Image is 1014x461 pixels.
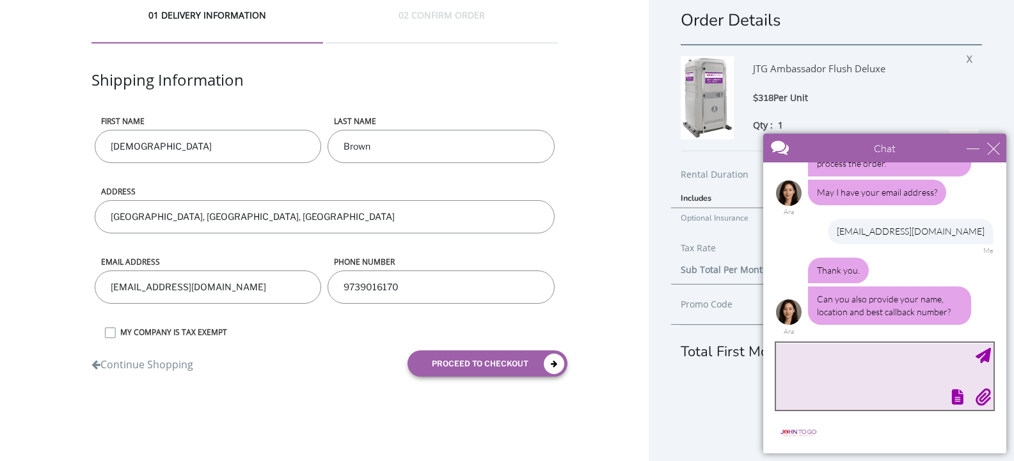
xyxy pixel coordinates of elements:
label: phone number [328,256,555,267]
th: Includes [671,189,813,208]
div: 01 DELIVERY INFORMATION [91,9,323,43]
div: Shipping Information [91,69,558,116]
div: JTG Ambassador Flush Deluxe [753,56,951,91]
span: 1 [778,119,783,131]
label: LAST NAME [328,116,555,127]
td: Optional Insurance [671,208,813,227]
div: Tax Rate [681,240,982,262]
a: Continue Shopping [91,351,193,372]
label: First name [95,116,322,127]
div: Promo Code [681,297,821,312]
label: Email address [95,256,322,267]
div: $318 [753,91,951,105]
div: 02 CONFIRM ORDER [326,9,557,43]
b: Sub Total Per Month [681,263,768,276]
span: Per Unit [773,91,808,104]
iframe: Live Chat Box [756,126,1014,461]
span: X [967,49,979,65]
div: Rental Duration [681,167,982,189]
div: Qty : [753,118,951,132]
label: MY COMPANY IS TAX EXEMPT [114,327,558,338]
button: proceed to checkout [408,350,567,377]
div: Total First Months Payment [681,325,982,362]
h1: Order Details [681,9,982,31]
